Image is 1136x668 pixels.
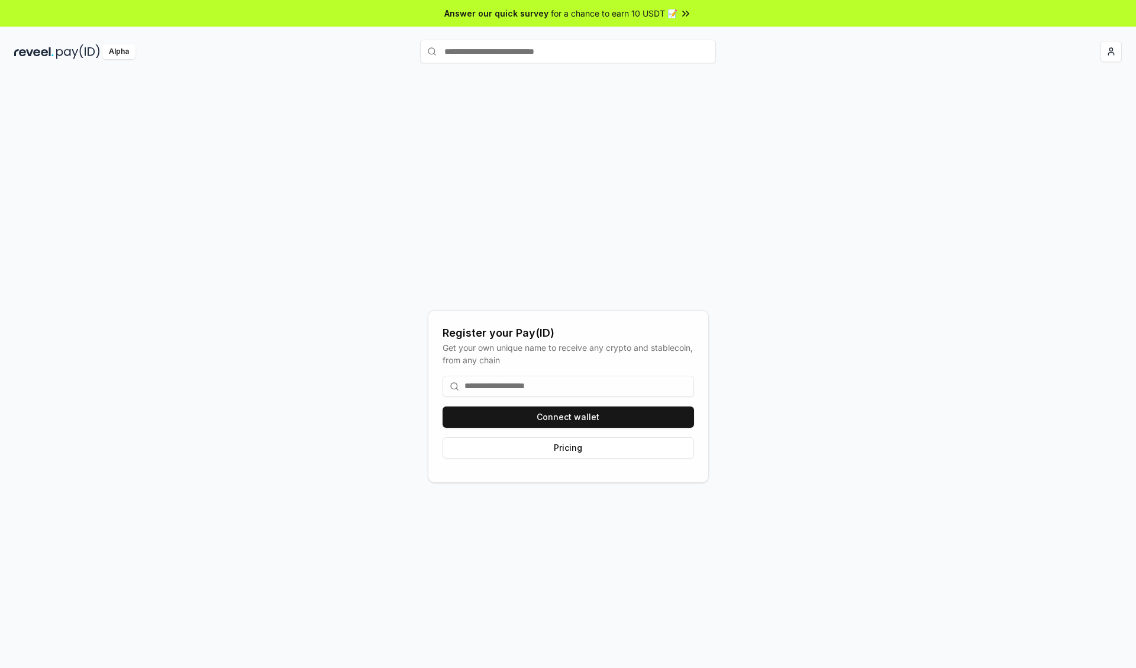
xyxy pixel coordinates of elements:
div: Get your own unique name to receive any crypto and stablecoin, from any chain [443,341,694,366]
span: for a chance to earn 10 USDT 📝 [551,7,677,20]
span: Answer our quick survey [444,7,548,20]
button: Pricing [443,437,694,459]
div: Register your Pay(ID) [443,325,694,341]
img: reveel_dark [14,44,54,59]
img: pay_id [56,44,100,59]
div: Alpha [102,44,135,59]
button: Connect wallet [443,406,694,428]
